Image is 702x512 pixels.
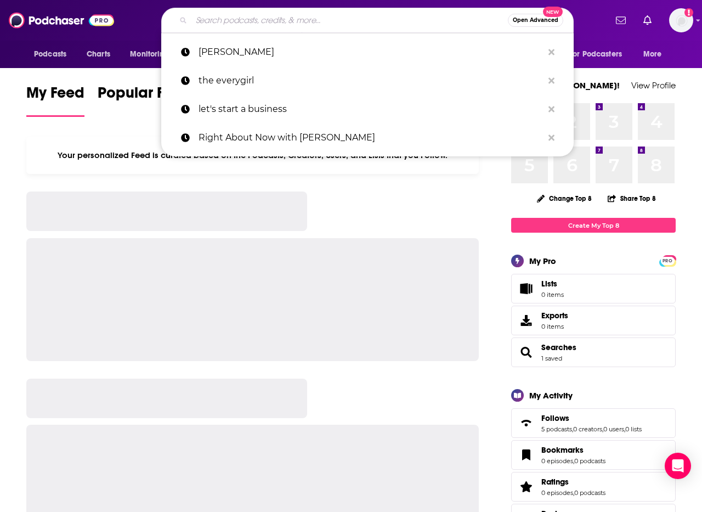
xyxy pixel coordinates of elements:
a: 0 users [603,425,624,433]
button: open menu [122,44,183,65]
div: Search podcasts, credits, & more... [161,8,574,33]
button: open menu [26,44,81,65]
span: New [543,7,563,17]
a: Follows [515,415,537,431]
a: View Profile [631,80,676,91]
a: the everygirl [161,66,574,95]
div: My Activity [529,390,573,401]
span: Bookmarks [541,445,584,455]
span: For Podcasters [569,47,622,62]
span: Exports [541,311,568,320]
span: My Feed [26,83,84,109]
span: PRO [661,257,674,265]
a: [PERSON_NAME] [161,38,574,66]
div: Open Intercom Messenger [665,453,691,479]
span: Exports [515,313,537,328]
span: Charts [87,47,110,62]
svg: Add a profile image [684,8,693,17]
p: let's start a business [199,95,543,123]
span: Ratings [511,472,676,502]
button: open menu [562,44,638,65]
span: More [643,47,662,62]
a: PRO [661,256,674,265]
span: 0 items [541,323,568,330]
p: tamsen fadal [199,38,543,66]
p: the everygirl [199,66,543,95]
a: 0 episodes [541,457,573,465]
a: Searches [541,342,576,352]
a: Lists [511,274,676,303]
span: Logged in as sarahhallprinc [669,8,693,32]
a: Show notifications dropdown [639,11,656,30]
span: Popular Feed [98,83,191,109]
button: Share Top 8 [607,188,656,209]
a: Exports [511,306,676,335]
a: Searches [515,345,537,360]
img: User Profile [669,8,693,32]
button: Change Top 8 [530,192,598,205]
span: , [573,457,574,465]
span: Monitoring [130,47,169,62]
a: 1 saved [541,355,562,362]
a: Right About Now with [PERSON_NAME] [161,123,574,152]
span: Lists [541,279,564,289]
div: My Pro [529,256,556,266]
a: 0 lists [625,425,642,433]
a: Bookmarks [515,447,537,463]
span: 0 items [541,291,564,299]
span: Podcasts [34,47,66,62]
span: Lists [515,281,537,296]
a: Charts [80,44,117,65]
input: Search podcasts, credits, & more... [191,12,508,29]
a: 0 podcasts [574,457,605,465]
div: Your personalized Feed is curated based on the Podcasts, Creators, Users, and Lists that you Follow. [26,137,479,174]
span: Ratings [541,477,569,487]
a: Ratings [541,477,605,487]
span: Lists [541,279,557,289]
a: Popular Feed [98,83,191,117]
span: Bookmarks [511,440,676,470]
a: 5 podcasts [541,425,572,433]
a: Bookmarks [541,445,605,455]
a: Create My Top 8 [511,218,676,233]
button: Show profile menu [669,8,693,32]
a: My Feed [26,83,84,117]
span: , [602,425,603,433]
a: let's start a business [161,95,574,123]
a: 0 episodes [541,489,573,497]
a: Show notifications dropdown [612,11,630,30]
span: Follows [541,413,569,423]
span: , [573,489,574,497]
span: Follows [511,408,676,438]
span: Open Advanced [513,18,558,23]
span: Searches [511,337,676,367]
span: , [624,425,625,433]
a: Ratings [515,479,537,494]
a: 0 podcasts [574,489,605,497]
img: Podchaser - Follow, Share and Rate Podcasts [9,10,114,31]
a: 0 creators [573,425,602,433]
button: Open AdvancedNew [508,14,563,27]
button: open menu [636,44,676,65]
span: , [572,425,573,433]
a: Follows [541,413,642,423]
p: Right About Now with Ryan Alford [199,123,543,152]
